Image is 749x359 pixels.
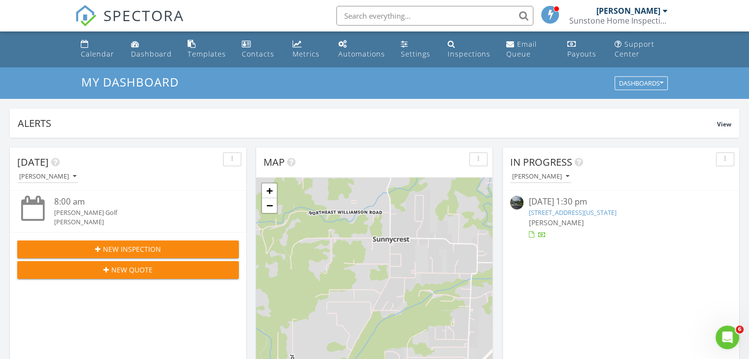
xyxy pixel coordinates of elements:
[75,13,184,34] a: SPECTORA
[238,35,280,63] a: Contacts
[242,49,274,59] div: Contacts
[569,16,668,26] div: Sunstone Home Inspection LLC
[619,80,663,87] div: Dashboards
[444,35,494,63] a: Inspections
[262,183,277,198] a: Zoom in
[567,49,596,59] div: Payouts
[506,39,537,59] div: Email Queue
[184,35,230,63] a: Templates
[611,35,672,63] a: Support Center
[716,326,739,349] iframe: Intercom live chat
[293,49,320,59] div: Metrics
[263,155,285,169] span: Map
[262,198,277,213] a: Zoom out
[103,244,161,254] span: New Inspection
[510,155,572,169] span: In Progress
[510,196,523,209] img: streetview
[17,155,49,169] span: [DATE]
[510,196,732,239] a: [DATE] 1:30 pm [STREET_ADDRESS][US_STATE] [PERSON_NAME]
[528,218,584,227] span: [PERSON_NAME]
[528,196,713,208] div: [DATE] 1:30 pm
[54,217,221,227] div: [PERSON_NAME]
[397,35,435,63] a: Settings
[131,49,172,59] div: Dashboard
[448,49,490,59] div: Inspections
[401,49,430,59] div: Settings
[54,196,221,208] div: 8:00 am
[717,120,731,128] span: View
[127,35,176,63] a: Dashboard
[81,74,179,90] span: My Dashboard
[563,35,603,63] a: Payouts
[336,6,533,26] input: Search everything...
[17,240,239,258] button: New Inspection
[17,170,78,183] button: [PERSON_NAME]
[18,117,717,130] div: Alerts
[502,35,556,63] a: Email Queue
[338,49,385,59] div: Automations
[54,208,221,217] div: [PERSON_NAME] Golf
[111,265,153,275] span: New Quote
[81,49,114,59] div: Calendar
[615,77,668,90] button: Dashboards
[289,35,327,63] a: Metrics
[510,170,571,183] button: [PERSON_NAME]
[77,35,119,63] a: Calendar
[528,208,616,217] a: [STREET_ADDRESS][US_STATE]
[615,39,654,59] div: Support Center
[19,173,76,180] div: [PERSON_NAME]
[512,173,569,180] div: [PERSON_NAME]
[75,5,97,27] img: The Best Home Inspection Software - Spectora
[188,49,226,59] div: Templates
[17,261,239,279] button: New Quote
[334,35,389,63] a: Automations (Basic)
[736,326,744,333] span: 6
[103,5,184,26] span: SPECTORA
[596,6,660,16] div: [PERSON_NAME]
